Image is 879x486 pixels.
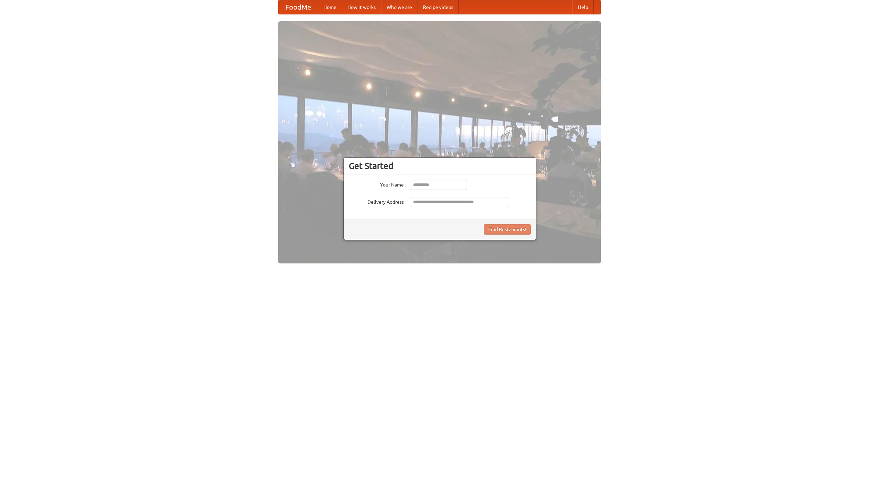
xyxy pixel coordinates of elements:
a: How it works [342,0,381,14]
label: Your Name [349,180,404,188]
button: Find Restaurants! [484,224,531,235]
a: FoodMe [278,0,318,14]
h3: Get Started [349,161,531,171]
a: Who we are [381,0,418,14]
a: Recipe videos [418,0,459,14]
a: Help [572,0,594,14]
a: Home [318,0,342,14]
label: Delivery Address [349,197,404,205]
